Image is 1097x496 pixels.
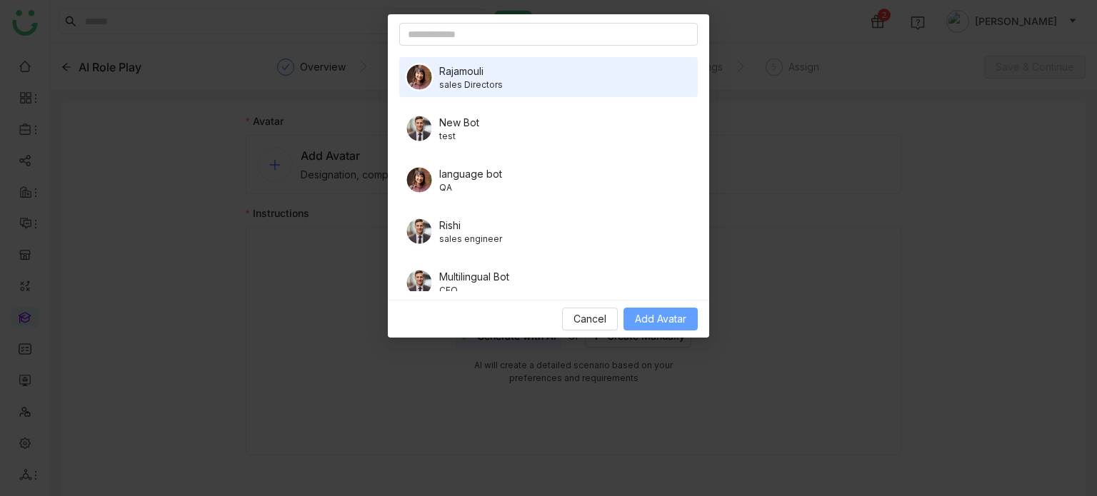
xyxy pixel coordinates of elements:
img: male.png [405,217,434,246]
span: QA [439,181,502,194]
button: Add Avatar [623,308,698,330]
span: Rishi [439,218,502,233]
span: Cancel [573,311,606,327]
img: young_male.png [405,268,434,297]
img: female.png [405,166,434,194]
span: sales engineer [439,233,502,246]
span: language bot [439,166,502,181]
img: old_female.png [405,63,434,91]
span: Rajamouli [439,64,503,79]
button: Cancel [562,308,618,330]
span: Multilingual Bot [439,269,509,284]
span: CEO [439,284,509,297]
span: test [439,130,479,143]
span: New Bot [439,115,479,130]
span: Add Avatar [635,311,686,327]
span: sales Directors [439,79,503,91]
img: male.png [405,114,434,143]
